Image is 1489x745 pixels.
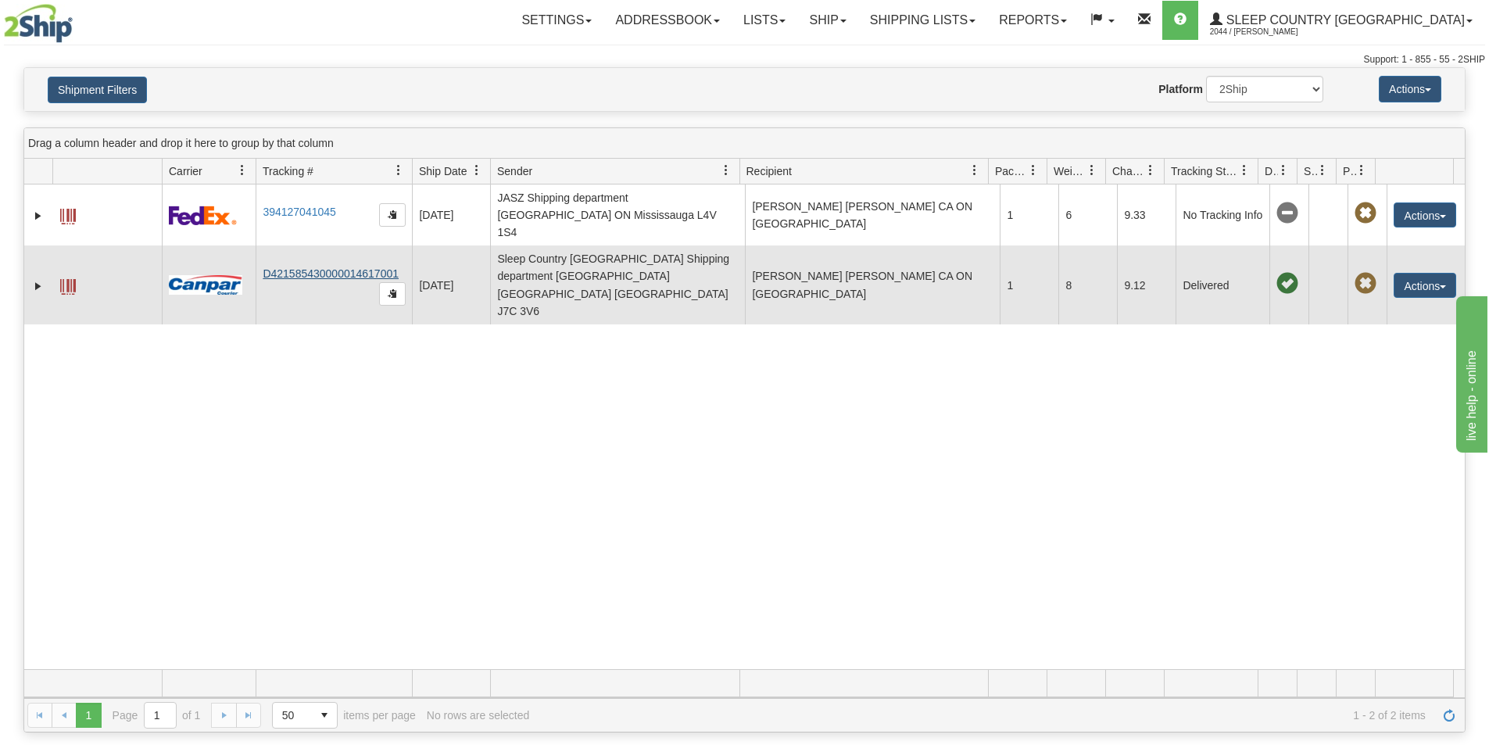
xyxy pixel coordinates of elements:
[1379,76,1441,102] button: Actions
[497,163,532,179] span: Sender
[385,157,412,184] a: Tracking # filter column settings
[379,203,406,227] button: Copy to clipboard
[30,208,46,224] a: Expand
[1171,163,1239,179] span: Tracking Status
[169,163,202,179] span: Carrier
[427,709,530,722] div: No rows are selected
[746,163,792,179] span: Recipient
[229,157,256,184] a: Carrier filter column settings
[145,703,176,728] input: Page 1
[12,9,145,28] div: live help - online
[1355,273,1376,295] span: Pickup Not Assigned
[1117,245,1176,324] td: 9.12
[1176,184,1269,245] td: No Tracking Info
[1117,184,1176,245] td: 9.33
[60,272,76,297] a: Label
[540,709,1426,722] span: 1 - 2 of 2 items
[745,184,1000,245] td: [PERSON_NAME] [PERSON_NAME] CA ON [GEOGRAPHIC_DATA]
[732,1,797,40] a: Lists
[1112,163,1145,179] span: Charge
[1198,1,1484,40] a: Sleep Country [GEOGRAPHIC_DATA] 2044 / [PERSON_NAME]
[1231,157,1258,184] a: Tracking Status filter column settings
[1276,202,1298,224] span: No Tracking Info
[263,206,335,218] a: 394127041045
[858,1,987,40] a: Shipping lists
[76,703,101,728] span: Page 1
[1000,184,1058,245] td: 1
[282,707,302,723] span: 50
[713,157,739,184] a: Sender filter column settings
[169,275,242,295] img: 14 - Canpar
[113,702,201,729] span: Page of 1
[263,267,399,280] a: D421585430000014617001
[263,163,313,179] span: Tracking #
[1270,157,1297,184] a: Delivery Status filter column settings
[379,282,406,306] button: Copy to clipboard
[1079,157,1105,184] a: Weight filter column settings
[1343,163,1356,179] span: Pickup Status
[490,184,745,245] td: JASZ Shipping department [GEOGRAPHIC_DATA] ON Mississauga L4V 1S4
[995,163,1028,179] span: Packages
[60,202,76,227] a: Label
[272,702,416,729] span: items per page
[1394,202,1456,227] button: Actions
[1000,245,1058,324] td: 1
[1348,157,1375,184] a: Pickup Status filter column settings
[1304,163,1317,179] span: Shipment Issues
[745,245,1000,324] td: [PERSON_NAME] [PERSON_NAME] CA ON [GEOGRAPHIC_DATA]
[1058,184,1117,245] td: 6
[412,245,490,324] td: [DATE]
[797,1,857,40] a: Ship
[1355,202,1376,224] span: Pickup Not Assigned
[603,1,732,40] a: Addressbook
[510,1,603,40] a: Settings
[464,157,490,184] a: Ship Date filter column settings
[419,163,467,179] span: Ship Date
[312,703,337,728] span: select
[1137,157,1164,184] a: Charge filter column settings
[1058,245,1117,324] td: 8
[4,53,1485,66] div: Support: 1 - 855 - 55 - 2SHIP
[1222,13,1465,27] span: Sleep Country [GEOGRAPHIC_DATA]
[987,1,1079,40] a: Reports
[1276,273,1298,295] span: On time
[412,184,490,245] td: [DATE]
[1453,292,1487,452] iframe: chat widget
[1176,245,1269,324] td: Delivered
[169,206,237,225] img: 2 - FedEx
[1309,157,1336,184] a: Shipment Issues filter column settings
[1210,24,1327,40] span: 2044 / [PERSON_NAME]
[1265,163,1278,179] span: Delivery Status
[1394,273,1456,298] button: Actions
[4,4,73,43] img: logo2044.jpg
[490,245,745,324] td: Sleep Country [GEOGRAPHIC_DATA] Shipping department [GEOGRAPHIC_DATA] [GEOGRAPHIC_DATA] [GEOGRAPH...
[1437,703,1462,728] a: Refresh
[30,278,46,294] a: Expand
[1158,81,1203,97] label: Platform
[48,77,147,103] button: Shipment Filters
[1020,157,1047,184] a: Packages filter column settings
[1054,163,1086,179] span: Weight
[961,157,988,184] a: Recipient filter column settings
[24,128,1465,159] div: grid grouping header
[272,702,338,729] span: Page sizes drop down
